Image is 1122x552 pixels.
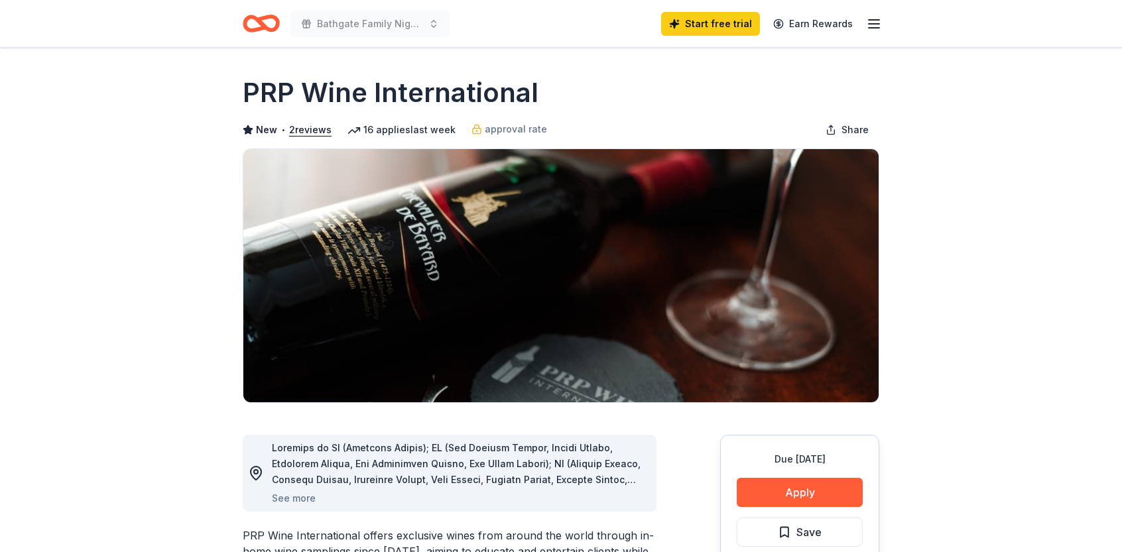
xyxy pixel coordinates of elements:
a: approval rate [471,121,547,137]
img: Image for PRP Wine International [243,149,879,402]
span: Share [841,122,869,138]
div: Due [DATE] [737,451,863,467]
button: 2reviews [289,122,332,138]
button: Apply [737,478,863,507]
button: Bathgate Family Night Out [290,11,450,37]
button: Share [815,117,879,143]
button: Save [737,518,863,547]
span: • [281,125,286,135]
a: Home [243,8,280,39]
a: Start free trial [661,12,760,36]
h1: PRP Wine International [243,74,538,111]
div: 16 applies last week [347,122,456,138]
button: See more [272,490,316,506]
a: Earn Rewards [765,12,861,36]
span: approval rate [485,121,547,137]
span: Bathgate Family Night Out [317,16,423,32]
span: New [256,122,277,138]
span: Save [796,524,822,541]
